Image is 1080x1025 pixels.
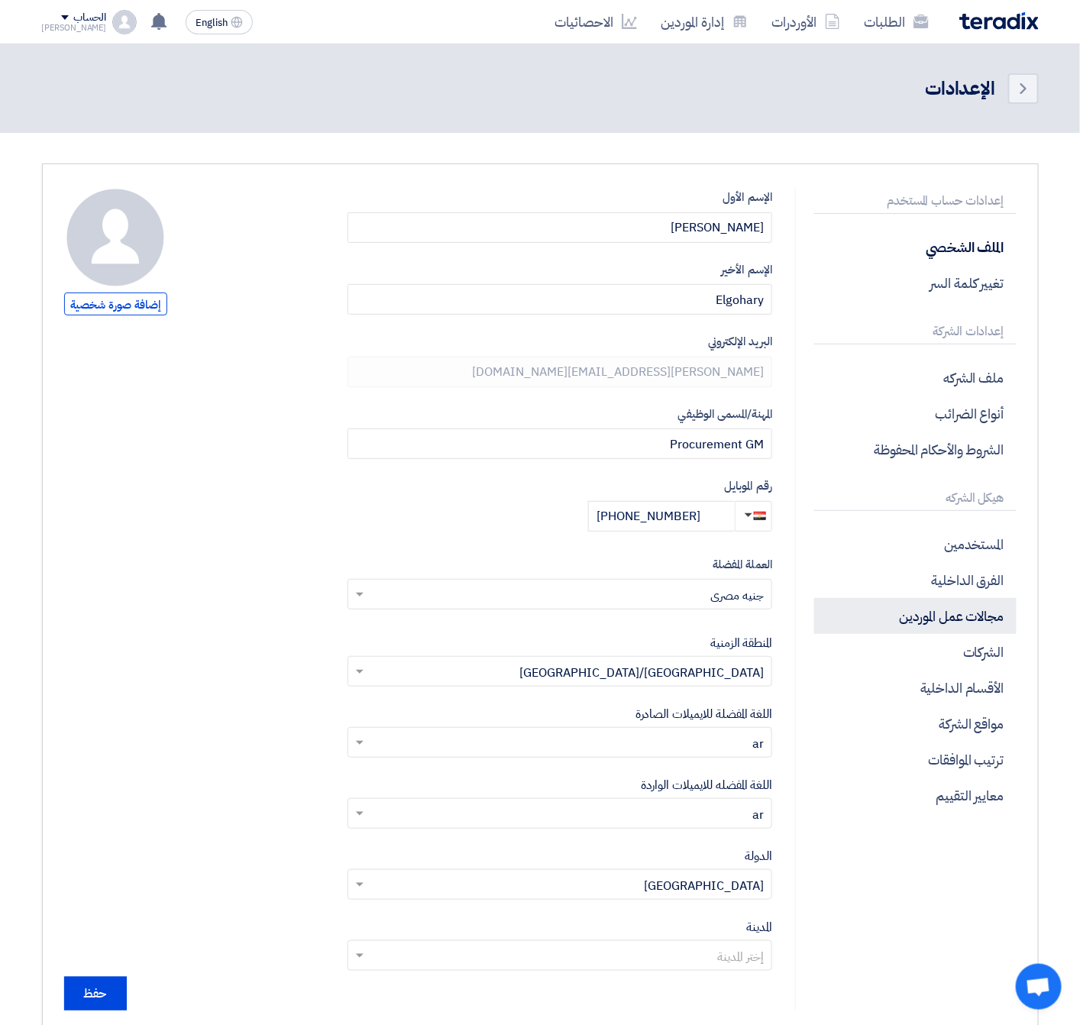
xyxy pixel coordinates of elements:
[814,486,1016,511] p: هيكل الشركه
[196,18,228,28] span: English
[814,189,1016,214] p: إعدادات حساب المستخدم
[73,11,106,24] div: الحساب
[711,634,773,652] label: المنطقة الزمنية
[348,333,773,351] label: البريد الإلكتروني
[42,24,107,32] div: [PERSON_NAME]
[814,742,1016,778] p: ترتيب الموافقات
[635,705,772,723] label: اللغة المفضلة للايميلات الصادرة
[112,10,137,34] img: profile_test.png
[814,778,1016,813] p: معايير التقييم
[348,428,773,459] input: أدخل مهنتك هنا
[760,4,852,40] a: الأوردرات
[588,501,735,532] input: أدخل رقم الموبايل
[814,670,1016,706] p: الأقسام الداخلية
[348,406,773,423] label: المهنة/المسمى الوظيفي
[925,75,995,102] div: الإعدادات
[814,265,1016,301] p: تغيير كلمة السر
[348,556,773,574] label: العملة المفضلة
[348,477,773,495] label: رقم الموبايل
[186,10,253,34] button: English
[745,847,772,865] label: الدولة
[814,396,1016,432] p: أنواع الضرائب
[814,634,1016,670] p: الشركات
[814,526,1016,562] p: المستخدمين
[814,706,1016,742] p: مواقع الشركة
[1016,964,1062,1010] div: Open chat
[348,357,773,387] input: أدخل بريدك الإلكتروني
[64,293,167,315] span: إضافة صورة شخصية
[814,360,1016,396] p: ملف الشركه
[348,284,773,315] input: أدخل إسمك الأخير من هنا
[814,598,1016,634] p: مجالات عمل الموردين
[852,4,941,40] a: الطلبات
[348,189,773,206] label: الإسم الأول
[747,918,772,936] label: المدينة
[64,977,127,1010] input: حفظ
[641,776,772,794] label: اللغة المفضله للايميلات الواردة
[814,319,1016,344] p: إعدادات الشركة
[649,4,760,40] a: إدارة الموردين
[959,12,1039,30] img: Teradix logo
[543,4,649,40] a: الاحصائيات
[348,261,773,279] label: الإسم الأخير
[348,212,773,243] input: أدخل إسمك الأول
[814,432,1016,467] p: الشروط والأحكام المحفوظة
[814,229,1016,265] p: الملف الشخصي
[814,562,1016,598] p: الفرق الداخلية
